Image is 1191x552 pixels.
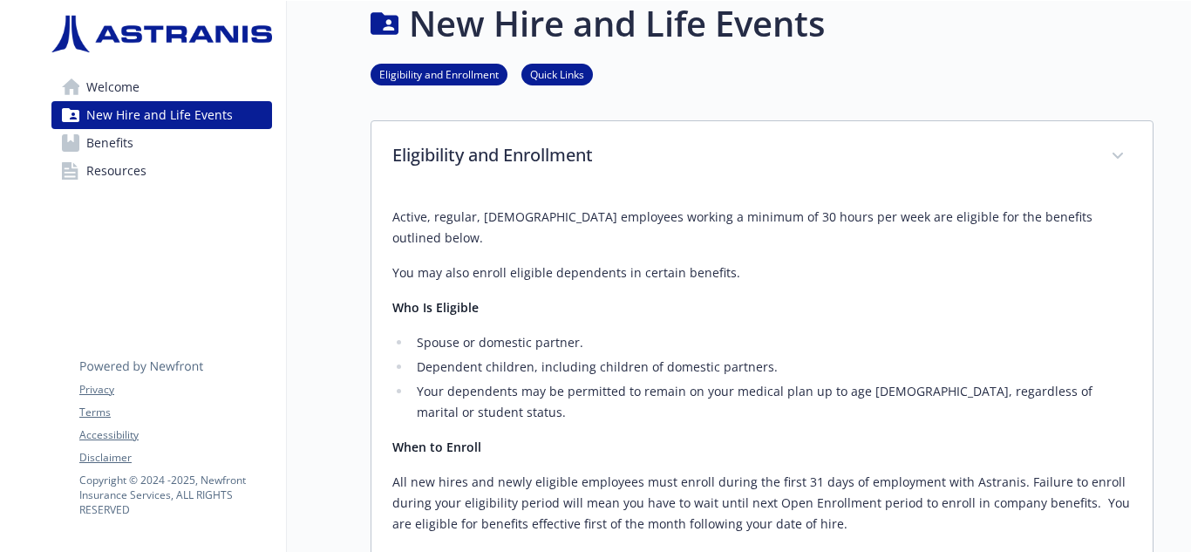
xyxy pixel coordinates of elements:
div: Eligibility and Enrollment [371,121,1153,193]
span: Benefits [86,129,133,157]
span: Resources [86,157,146,185]
a: Eligibility and Enrollment [371,65,507,82]
li: Dependent children, including children of domestic partners. [412,357,1132,378]
a: Resources [51,157,272,185]
p: Copyright © 2024 - 2025 , Newfront Insurance Services, ALL RIGHTS RESERVED [79,473,271,517]
a: New Hire and Life Events [51,101,272,129]
li: Your dependents may be permitted to remain on your medical plan up to age [DEMOGRAPHIC_DATA], reg... [412,381,1132,423]
a: Accessibility [79,427,271,443]
strong: When to Enroll [392,439,481,455]
li: Spouse or domestic partner. [412,332,1132,353]
a: Disclaimer [79,450,271,466]
span: New Hire and Life Events [86,101,233,129]
a: Terms [79,405,271,420]
a: Privacy [79,382,271,398]
a: Welcome [51,73,272,101]
a: Quick Links [521,65,593,82]
p: Eligibility and Enrollment [392,142,1090,168]
a: Benefits [51,129,272,157]
p: Active, regular, [DEMOGRAPHIC_DATA] employees working a minimum of 30 hours per week are eligible... [392,207,1132,249]
span: Welcome [86,73,140,101]
p: All new hires and newly eligible employees must enroll during the first 31 days of employment wit... [392,472,1132,535]
strong: Who Is Eligible [392,299,479,316]
p: You may also enroll eligible dependents in certain benefits. [392,262,1132,283]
